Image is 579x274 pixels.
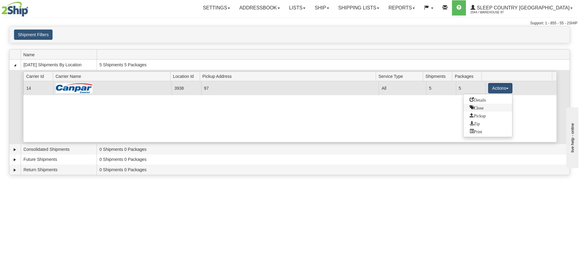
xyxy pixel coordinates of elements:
img: logo2044.jpg [2,2,28,17]
iframe: chat widget [565,106,578,168]
td: 97 [201,81,379,95]
div: live help - online [5,5,56,10]
span: Pickup Address [202,71,376,81]
td: All [379,81,426,95]
div: Support: 1 - 855 - 55 - 2SHIP [2,21,577,26]
a: Expand [12,167,18,173]
td: 14 [23,81,53,95]
td: 5 [426,81,456,95]
span: Close [470,105,484,109]
a: Request a carrier pickup [464,112,512,120]
a: Settings [198,0,235,16]
td: 5 Shipments 5 Packages [97,60,570,70]
span: Print [470,129,482,133]
span: Details [470,97,486,102]
a: Reports [384,0,419,16]
span: Name [23,50,97,59]
img: Canpar [56,83,92,93]
a: Close this group [464,104,512,112]
td: 5 [456,81,485,95]
span: Zip [470,121,480,125]
td: Return Shipments [21,165,97,175]
a: Shipping lists [334,0,384,16]
span: Packages [455,71,481,81]
a: Sleep Country [GEOGRAPHIC_DATA] 2044 / Warehouse 97 [466,0,577,16]
span: Carrier Id [26,71,53,81]
a: Addressbook [235,0,284,16]
td: [DATE] Shipments By Location [21,60,97,70]
td: 0 Shipments 0 Packages [97,154,570,165]
a: Go to Details view [464,96,512,104]
td: 0 Shipments 0 Packages [97,144,570,154]
a: Print or Download All Shipping Documents in one file [464,127,512,135]
a: Collapse [12,62,18,68]
a: Lists [284,0,310,16]
button: Shipment Filters [14,29,53,40]
td: 3938 [171,81,201,95]
a: Expand [12,157,18,163]
a: Expand [12,147,18,153]
span: Sleep Country [GEOGRAPHIC_DATA] [475,5,570,10]
a: Ship [310,0,333,16]
td: Future Shipments [21,154,97,165]
td: 0 Shipments 0 Packages [97,165,570,175]
span: Pickup [470,113,486,117]
span: Service Type [378,71,423,81]
span: Carrier Name [56,71,171,81]
span: Location Id [173,71,200,81]
a: Zip and Download All Shipping Documents [464,120,512,127]
button: Actions [488,83,512,93]
span: 2044 / Warehouse 97 [470,9,516,16]
td: Consolidated Shipments [21,144,97,154]
span: Shipments [426,71,452,81]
